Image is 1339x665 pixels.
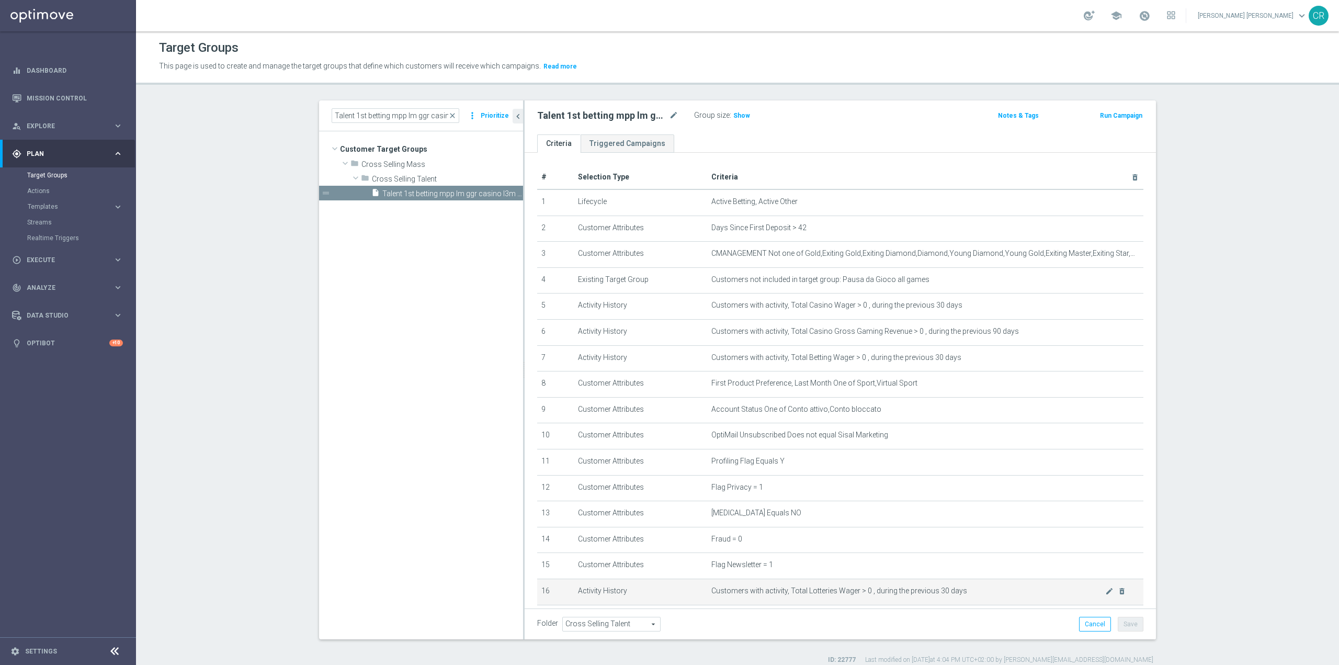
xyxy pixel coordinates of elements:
td: Customer Attributes [574,216,707,242]
button: person_search Explore keyboard_arrow_right [12,122,123,130]
div: Realtime Triggers [27,230,135,246]
div: Actions [27,183,135,199]
div: equalizer Dashboard [12,66,123,75]
td: 12 [537,475,574,501]
i: folder [361,174,369,186]
span: Cross Selling Talent [372,175,523,184]
label: Folder [537,619,558,628]
a: Criteria [537,134,581,153]
span: This page is used to create and manage the target groups that define which customers will receive... [159,62,541,70]
div: Explore [12,121,113,131]
i: keyboard_arrow_right [113,310,123,320]
td: Customer Attributes [574,242,707,268]
button: lightbulb Optibot +10 [12,339,123,347]
i: lightbulb [12,339,21,348]
span: Customers with activity, Total Casino Gross Gaming Revenue > 0 , during the previous 90 days [711,327,1019,336]
div: Mission Control [12,84,123,112]
span: Show [733,112,750,119]
span: Customers with activity, Total Betting Wager > 0 , during the previous 30 days [711,353,961,362]
td: 9 [537,397,574,423]
div: Dashboard [12,57,123,84]
button: Run Campaign [1099,110,1143,121]
i: delete_forever [1118,587,1126,595]
span: Templates [28,204,103,210]
a: Mission Control [27,84,123,112]
div: Optibot [12,329,123,357]
a: Actions [27,187,109,195]
i: insert_drive_file [371,188,380,200]
div: Execute [12,255,113,265]
td: Existing Target Group [574,605,707,631]
input: Quick find group or folder [332,108,459,123]
span: Data Studio [27,312,113,319]
i: keyboard_arrow_right [113,283,123,292]
a: Dashboard [27,57,123,84]
span: Profiling Flag Equals Y [711,457,785,466]
a: [PERSON_NAME] [PERSON_NAME]keyboard_arrow_down [1197,8,1309,24]
td: 17 [537,605,574,631]
i: keyboard_arrow_right [113,255,123,265]
i: keyboard_arrow_right [113,149,123,159]
td: 11 [537,449,574,475]
div: Analyze [12,283,113,292]
a: Settings [25,648,57,655]
div: Templates [27,199,135,215]
span: Customers with activity, Total Lotteries Wager > 0 , during the previous 30 days [711,587,1105,595]
td: Customer Attributes [574,553,707,579]
div: Templates [28,204,113,210]
i: person_search [12,121,21,131]
span: Customers with activity, Total Casino Wager > 0 , during the previous 30 days [711,301,962,310]
span: [MEDICAL_DATA] Equals NO [711,509,801,517]
td: 10 [537,423,574,449]
span: Cross Selling Mass [361,160,523,169]
th: Selection Type [574,165,707,189]
i: mode_edit [1105,587,1114,595]
i: delete_forever [1131,173,1139,182]
td: 13 [537,501,574,527]
i: more_vert [467,108,478,123]
th: # [537,165,574,189]
span: Flag Newsletter = 1 [711,560,773,569]
i: folder [350,159,359,171]
div: Data Studio keyboard_arrow_right [12,311,123,320]
span: Execute [27,257,113,263]
td: Lifecycle [574,189,707,216]
button: play_circle_outline Execute keyboard_arrow_right [12,256,123,264]
span: Account Status One of Conto attivo,Conto bloccato [711,405,881,414]
h1: Target Groups [159,40,239,55]
td: 16 [537,579,574,605]
button: Templates keyboard_arrow_right [27,202,123,211]
span: close [448,111,457,120]
td: 1 [537,189,574,216]
i: keyboard_arrow_right [113,202,123,212]
span: Criteria [711,173,738,181]
a: Streams [27,218,109,227]
td: 6 [537,319,574,345]
div: CR [1309,6,1329,26]
button: Prioritize [479,109,510,123]
span: Customers not included in target group: Pausa da Gioco all games [711,275,929,284]
td: 15 [537,553,574,579]
button: Read more [542,61,578,72]
td: Customer Attributes [574,397,707,423]
span: Plan [27,151,113,157]
span: Active Betting, Active Other [711,197,798,206]
td: Activity History [574,345,707,371]
button: Mission Control [12,94,123,103]
td: 14 [537,527,574,553]
div: Plan [12,149,113,159]
a: Realtime Triggers [27,234,109,242]
button: Notes & Tags [997,110,1040,121]
button: gps_fixed Plan keyboard_arrow_right [12,150,123,158]
button: track_changes Analyze keyboard_arrow_right [12,284,123,292]
span: Days Since First Deposit > 42 [711,223,807,232]
div: Target Groups [27,167,135,183]
a: Triggered Campaigns [581,134,674,153]
i: chevron_left [513,111,523,121]
td: 4 [537,267,574,294]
